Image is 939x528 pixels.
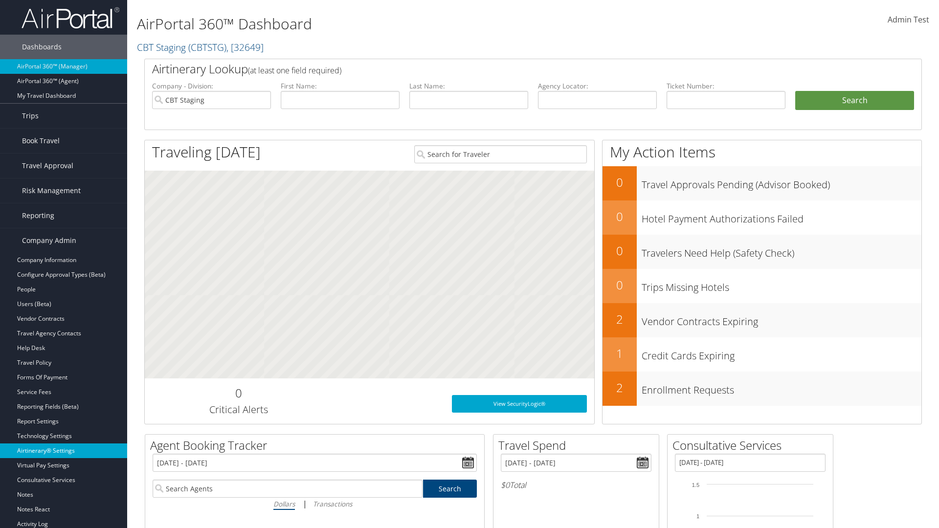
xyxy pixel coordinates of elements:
[642,242,921,260] h3: Travelers Need Help (Safety Check)
[248,65,341,76] span: (at least one field required)
[153,498,477,510] div: |
[795,91,914,110] button: Search
[603,166,921,200] a: 0Travel Approvals Pending (Advisor Booked)
[409,81,528,91] label: Last Name:
[22,154,73,178] span: Travel Approval
[273,499,295,508] i: Dollars
[501,480,651,490] h6: Total
[498,437,659,454] h2: Travel Spend
[226,41,264,54] span: , [ 32649 ]
[152,403,325,417] h3: Critical Alerts
[603,242,637,259] h2: 0
[642,344,921,363] h3: Credit Cards Expiring
[22,6,119,29] img: airportal-logo.png
[137,14,665,34] h1: AirPortal 360™ Dashboard
[603,303,921,337] a: 2Vendor Contracts Expiring
[603,235,921,269] a: 0Travelers Need Help (Safety Check)
[603,345,637,362] h2: 1
[692,482,699,488] tspan: 1.5
[538,81,657,91] label: Agency Locator:
[153,480,423,498] input: Search Agents
[603,174,637,191] h2: 0
[152,142,261,162] h1: Traveling [DATE]
[603,269,921,303] a: 0Trips Missing Hotels
[642,378,921,397] h3: Enrollment Requests
[22,129,60,153] span: Book Travel
[888,14,929,25] span: Admin Test
[642,173,921,192] h3: Travel Approvals Pending (Advisor Booked)
[603,379,637,396] h2: 2
[281,81,400,91] label: First Name:
[22,178,81,203] span: Risk Management
[642,276,921,294] h3: Trips Missing Hotels
[152,61,850,77] h2: Airtinerary Lookup
[414,145,587,163] input: Search for Traveler
[603,200,921,235] a: 0Hotel Payment Authorizations Failed
[137,41,264,54] a: CBT Staging
[423,480,477,498] a: Search
[22,203,54,228] span: Reporting
[22,35,62,59] span: Dashboards
[452,395,587,413] a: View SecurityLogic®
[888,5,929,35] a: Admin Test
[313,499,352,508] i: Transactions
[603,208,637,225] h2: 0
[603,311,637,328] h2: 2
[152,81,271,91] label: Company - Division:
[22,104,39,128] span: Trips
[22,228,76,253] span: Company Admin
[642,310,921,329] h3: Vendor Contracts Expiring
[501,480,510,490] span: $0
[603,142,921,162] h1: My Action Items
[152,385,325,401] h2: 0
[642,207,921,226] h3: Hotel Payment Authorizations Failed
[672,437,833,454] h2: Consultative Services
[603,337,921,372] a: 1Credit Cards Expiring
[667,81,785,91] label: Ticket Number:
[603,372,921,406] a: 2Enrollment Requests
[188,41,226,54] span: ( CBTSTG )
[603,277,637,293] h2: 0
[150,437,484,454] h2: Agent Booking Tracker
[696,513,699,519] tspan: 1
